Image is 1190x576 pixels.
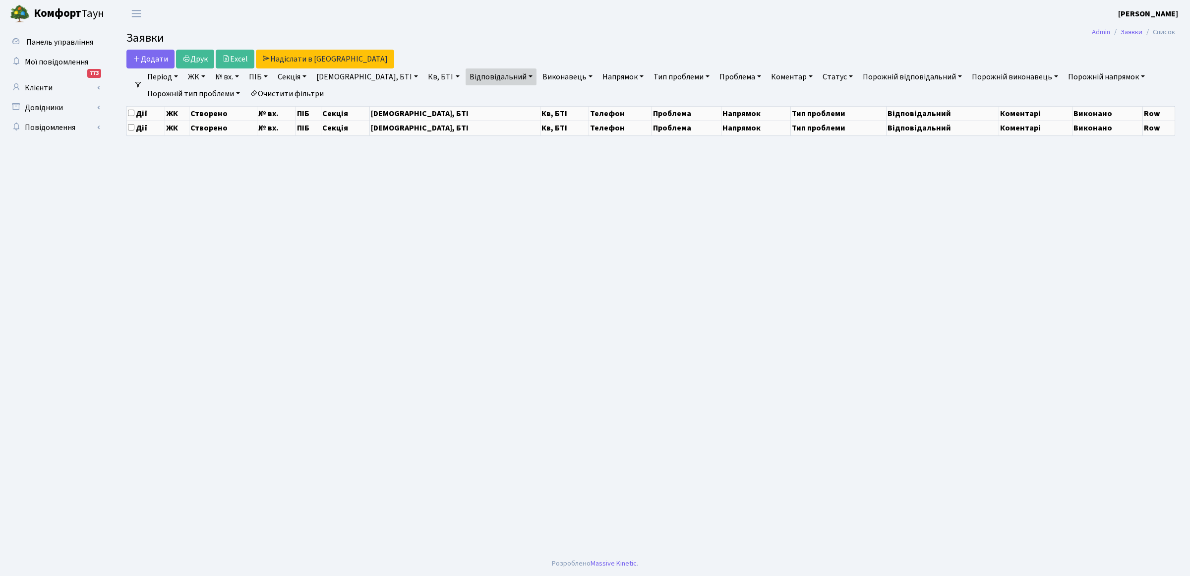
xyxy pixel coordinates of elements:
[321,121,369,135] th: Секція
[126,29,164,47] span: Заявки
[591,558,637,569] a: Massive Kinetic
[5,52,104,72] a: Мої повідомлення773
[245,68,272,85] a: ПІБ
[1143,121,1175,135] th: Row
[143,85,244,102] a: Порожній тип проблеми
[87,69,101,78] div: 773
[466,68,536,85] a: Відповідальний
[1072,121,1143,135] th: Виконано
[312,68,422,85] a: [DEMOGRAPHIC_DATA], БТІ
[887,121,999,135] th: Відповідальний
[589,106,652,121] th: Телефон
[133,54,168,64] span: Додати
[165,106,189,121] th: ЖК
[5,78,104,98] a: Клієнти
[1118,8,1178,20] a: [PERSON_NAME]
[540,121,589,135] th: Кв, БТІ
[321,106,369,121] th: Секція
[1072,106,1143,121] th: Виконано
[652,121,721,135] th: Проблема
[274,68,310,85] a: Секція
[1142,27,1175,38] li: Список
[256,50,394,68] a: Надіслати в [GEOGRAPHIC_DATA]
[126,50,175,68] a: Додати
[652,106,721,121] th: Проблема
[369,106,540,121] th: [DEMOGRAPHIC_DATA], БТІ
[968,68,1062,85] a: Порожній виконавець
[999,121,1072,135] th: Коментарі
[5,98,104,118] a: Довідники
[1143,106,1175,121] th: Row
[538,68,596,85] a: Виконавець
[999,106,1072,121] th: Коментарі
[721,106,791,121] th: Напрямок
[257,121,296,135] th: № вх.
[10,4,30,24] img: logo.png
[25,57,88,67] span: Мої повідомлення
[246,85,328,102] a: Очистити фільтри
[216,50,254,68] a: Excel
[721,121,791,135] th: Напрямок
[369,121,540,135] th: [DEMOGRAPHIC_DATA], БТІ
[5,118,104,137] a: Повідомлення
[143,68,182,85] a: Період
[127,121,165,135] th: Дії
[296,106,321,121] th: ПІБ
[124,5,149,22] button: Переключити навігацію
[127,106,165,121] th: Дії
[589,121,652,135] th: Телефон
[650,68,714,85] a: Тип проблеми
[1064,68,1149,85] a: Порожній напрямок
[34,5,104,22] span: Таун
[26,37,93,48] span: Панель управління
[552,558,638,569] div: Розроблено .
[424,68,463,85] a: Кв, БТІ
[819,68,857,85] a: Статус
[715,68,765,85] a: Проблема
[257,106,296,121] th: № вх.
[767,68,817,85] a: Коментар
[791,121,887,135] th: Тип проблеми
[5,32,104,52] a: Панель управління
[165,121,189,135] th: ЖК
[189,106,257,121] th: Створено
[1121,27,1142,37] a: Заявки
[791,106,887,121] th: Тип проблеми
[1092,27,1110,37] a: Admin
[1077,22,1190,43] nav: breadcrumb
[1118,8,1178,19] b: [PERSON_NAME]
[211,68,243,85] a: № вх.
[184,68,209,85] a: ЖК
[296,121,321,135] th: ПІБ
[887,106,999,121] th: Відповідальний
[540,106,589,121] th: Кв, БТІ
[189,121,257,135] th: Створено
[176,50,214,68] a: Друк
[34,5,81,21] b: Комфорт
[598,68,648,85] a: Напрямок
[859,68,966,85] a: Порожній відповідальний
